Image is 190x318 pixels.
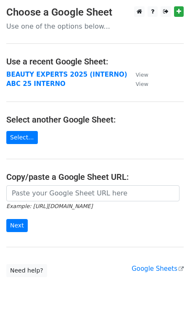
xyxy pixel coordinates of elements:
a: ABC 25 INTERNO [6,80,66,88]
a: View [127,71,148,78]
small: View [136,81,148,87]
a: BEAUTY EXPERTS 2025 (INTERNO) [6,71,127,78]
small: View [136,72,148,78]
input: Next [6,219,28,232]
a: Google Sheets [132,265,184,273]
h4: Copy/paste a Google Sheet URL: [6,172,184,182]
input: Paste your Google Sheet URL here [6,185,179,201]
a: Need help? [6,264,47,277]
small: Example: [URL][DOMAIN_NAME] [6,203,92,209]
a: Select... [6,131,38,144]
h3: Choose a Google Sheet [6,6,184,19]
h4: Use a recent Google Sheet: [6,56,184,67]
p: Use one of the options below... [6,22,184,31]
a: View [127,80,148,88]
h4: Select another Google Sheet: [6,115,184,125]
